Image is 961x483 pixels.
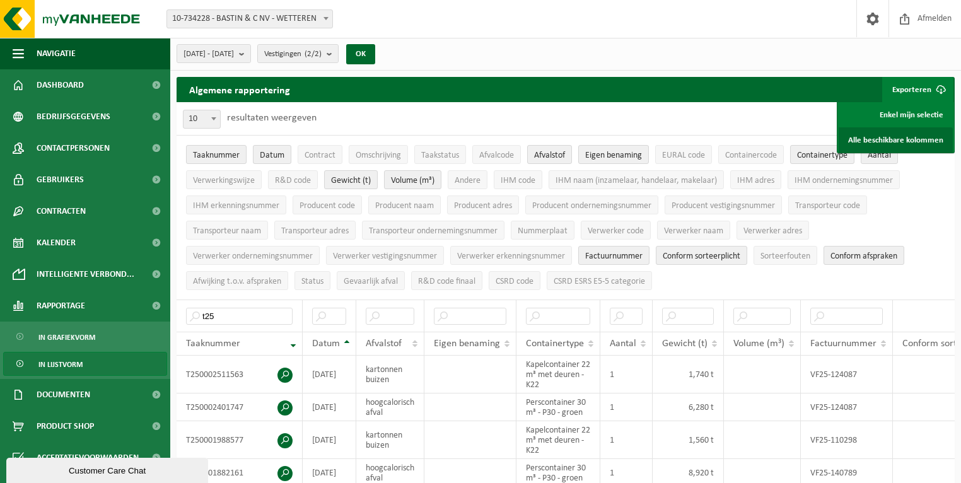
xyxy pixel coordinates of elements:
span: R&D code [275,176,311,185]
button: AantalAantal: Activate to sort [861,145,898,164]
td: VF25-124087 [801,356,893,393]
button: ContainertypeContainertype: Activate to sort [790,145,854,164]
span: Datum [312,339,340,349]
span: Dashboard [37,69,84,101]
span: Conform sorteerplicht [663,252,740,261]
button: IHM erkenningsnummerIHM erkenningsnummer: Activate to sort [186,195,286,214]
button: [DATE] - [DATE] [177,44,251,63]
button: Volume (m³)Volume (m³): Activate to sort [384,170,441,189]
button: Gewicht (t)Gewicht (t): Activate to sort [324,170,378,189]
span: Andere [455,176,480,185]
a: In lijstvorm [3,352,167,376]
button: AfvalstofAfvalstof: Activate to sort [527,145,572,164]
span: Aantal [868,151,891,160]
span: 10 [183,110,221,129]
button: CSRD ESRS E5-5 categorieCSRD ESRS E5-5 categorie: Activate to sort [547,271,652,290]
td: 1,560 t [653,421,724,459]
span: Navigatie [37,38,76,69]
button: Transporteur naamTransporteur naam: Activate to sort [186,221,268,240]
a: Alle beschikbare kolommen [839,127,953,153]
span: Producent adres [454,201,512,211]
button: Transporteur codeTransporteur code: Activate to sort [788,195,867,214]
button: EURAL codeEURAL code: Activate to sort [655,145,712,164]
button: TaakstatusTaakstatus: Activate to sort [414,145,466,164]
button: IHM adresIHM adres: Activate to sort [730,170,781,189]
span: Producent vestigingsnummer [672,201,775,211]
span: Vestigingen [264,45,322,64]
button: Afwijking t.o.v. afsprakenAfwijking t.o.v. afspraken: Activate to sort [186,271,288,290]
td: Kapelcontainer 22 m³ met deuren - K22 [516,421,600,459]
td: VF25-110298 [801,421,893,459]
span: Verwerker erkenningsnummer [457,252,565,261]
button: Verwerker ondernemingsnummerVerwerker ondernemingsnummer: Activate to sort [186,246,320,265]
button: OK [346,44,375,64]
button: Transporteur ondernemingsnummerTransporteur ondernemingsnummer : Activate to sort [362,221,504,240]
span: Omschrijving [356,151,401,160]
span: Gewicht (t) [331,176,371,185]
span: Afvalstof [366,339,402,349]
span: Product Shop [37,410,94,442]
span: CSRD ESRS E5-5 categorie [554,277,645,286]
span: Verwerker naam [664,226,723,236]
button: Producent vestigingsnummerProducent vestigingsnummer: Activate to sort [665,195,782,214]
button: CSRD codeCSRD code: Activate to sort [489,271,540,290]
button: NummerplaatNummerplaat: Activate to sort [511,221,574,240]
button: ContractContract: Activate to sort [298,145,342,164]
td: kartonnen buizen [356,421,424,459]
a: Enkel mijn selectie [839,102,953,127]
button: R&D code finaalR&amp;D code finaal: Activate to sort [411,271,482,290]
span: Intelligente verbond... [37,259,134,290]
td: 1 [600,393,653,421]
button: Conform sorteerplicht : Activate to sort [656,246,747,265]
button: SorteerfoutenSorteerfouten: Activate to sort [754,246,817,265]
span: Taaknummer [193,151,240,160]
span: Afvalstof [534,151,565,160]
button: Producent adresProducent adres: Activate to sort [447,195,519,214]
span: In grafiekvorm [38,325,95,349]
button: IHM codeIHM code: Activate to sort [494,170,542,189]
button: Transporteur adresTransporteur adres: Activate to sort [274,221,356,240]
span: Eigen benaming [434,339,500,349]
span: Aantal [610,339,636,349]
td: T250001988577 [177,421,303,459]
span: 10 [183,110,220,128]
td: hoogcalorisch afval [356,393,424,421]
span: Bedrijfsgegevens [37,101,110,132]
label: resultaten weergeven [227,113,317,123]
span: Transporteur ondernemingsnummer [369,226,498,236]
button: DatumDatum: Activate to sort [253,145,291,164]
button: Exporteren [882,77,953,102]
span: Taakstatus [421,151,459,160]
button: Verwerker codeVerwerker code: Activate to sort [581,221,651,240]
span: Taaknummer [186,339,240,349]
count: (2/2) [305,50,322,58]
span: R&D code finaal [418,277,475,286]
td: [DATE] [303,356,356,393]
button: R&D codeR&amp;D code: Activate to sort [268,170,318,189]
td: T250002401747 [177,393,303,421]
td: 1 [600,421,653,459]
td: 6,280 t [653,393,724,421]
span: Datum [260,151,284,160]
span: Afvalcode [479,151,514,160]
td: 1 [600,356,653,393]
button: FactuurnummerFactuurnummer: Activate to sort [578,246,649,265]
span: Gebruikers [37,164,84,195]
span: EURAL code [662,151,705,160]
span: [DATE] - [DATE] [183,45,234,64]
button: Verwerker erkenningsnummerVerwerker erkenningsnummer: Activate to sort [450,246,572,265]
button: VerwerkingswijzeVerwerkingswijze: Activate to sort [186,170,262,189]
td: [DATE] [303,393,356,421]
span: 10-734228 - BASTIN & C NV - WETTEREN [167,10,332,28]
button: IHM naam (inzamelaar, handelaar, makelaar)IHM naam (inzamelaar, handelaar, makelaar): Activate to... [549,170,724,189]
button: Vestigingen(2/2) [257,44,339,63]
td: Kapelcontainer 22 m³ met deuren - K22 [516,356,600,393]
span: Kalender [37,227,76,259]
span: Factuurnummer [585,252,643,261]
td: [DATE] [303,421,356,459]
button: AfvalcodeAfvalcode: Activate to sort [472,145,521,164]
span: Containertype [526,339,584,349]
span: Producent ondernemingsnummer [532,201,651,211]
span: Documenten [37,379,90,410]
